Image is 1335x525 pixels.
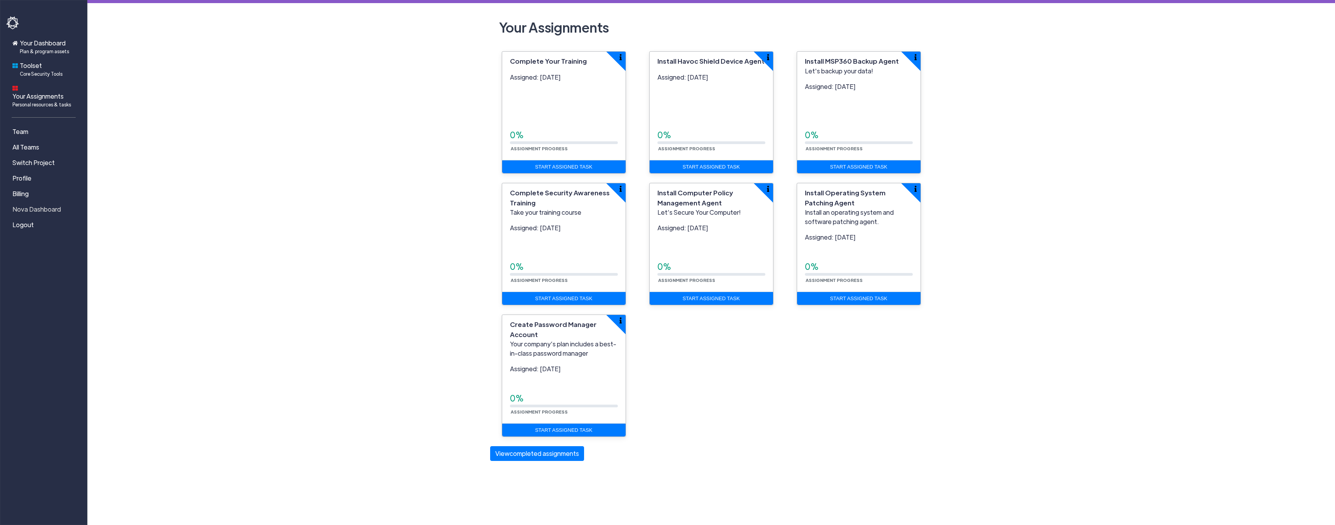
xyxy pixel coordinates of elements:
[12,189,29,198] span: Billing
[805,261,913,273] div: 0%
[510,277,569,283] small: Assignment Progress
[6,139,84,155] a: All Teams
[502,292,626,305] a: Start Assigned Task
[12,127,28,136] span: Team
[12,174,31,183] span: Profile
[12,85,18,91] img: dashboard-icon.svg
[12,101,71,108] span: Personal resources & tasks
[805,129,913,141] div: 0%
[805,233,913,242] p: Assigned: [DATE]
[657,188,733,207] span: Install Computer Policy Management Agent
[797,160,921,174] a: Start Assigned Task
[502,424,626,437] a: Start Assigned Task
[6,186,84,202] a: Billing
[510,364,618,374] p: Assigned: [DATE]
[805,66,913,76] p: Let's backup your data!
[510,208,618,217] p: Take your training course
[619,54,622,60] img: info-icon.svg
[657,129,765,141] div: 0%
[6,16,20,30] img: havoc-shield-logo-white.png
[805,57,899,65] span: Install MSP360 Backup Agent
[510,409,569,414] small: Assignment Progress
[20,38,69,55] span: Your Dashboard
[657,261,765,273] div: 0%
[657,208,765,217] p: Let’s Secure Your Computer!
[20,61,62,77] span: Toolset
[657,277,716,283] small: Assignment Progress
[510,339,618,358] p: Your company’s plan includes a best-in-class password manager
[20,70,62,77] span: Core Security Tools
[805,277,863,283] small: Assignment Progress
[496,16,927,39] h2: Your Assignments
[490,446,584,461] button: Viewcompleted assignments
[510,73,618,82] p: Assigned: [DATE]
[657,57,765,65] span: Install Havoc Shield Device Agent
[797,292,921,305] a: Start Assigned Task
[914,54,917,60] img: info-icon.svg
[650,292,773,305] a: Start Assigned Task
[12,220,34,229] span: Logout
[805,188,886,207] span: Install Operating System Patching Agent
[12,143,39,152] span: All Teams
[914,186,917,192] img: info-icon.svg
[805,146,863,151] small: Assignment Progress
[805,208,913,226] p: Install an operating system and software patching agent.
[510,129,618,141] div: 0%
[6,80,84,111] a: Your AssignmentsPersonal resources & tasks
[767,186,769,192] img: info-icon.svg
[657,223,765,233] p: Assigned: [DATE]
[805,82,913,91] p: Assigned: [DATE]
[6,170,84,186] a: Profile
[619,186,622,192] img: info-icon.svg
[510,188,610,207] span: Complete Security Awareness Training
[12,40,18,46] img: home-icon.svg
[510,57,587,65] span: Complete Your Training
[657,146,716,151] small: Assignment Progress
[650,160,773,174] a: Start Assigned Task
[510,223,618,233] p: Assigned: [DATE]
[6,155,84,170] a: Switch Project
[619,317,622,323] img: info-icon.svg
[502,160,626,174] a: Start Assigned Task
[12,205,61,214] span: Nova Dashboard
[6,202,84,217] a: Nova Dashboard
[12,158,55,167] span: Switch Project
[510,261,618,273] div: 0%
[6,35,84,58] a: Your DashboardPlan & program assets
[6,217,84,233] a: Logout
[12,92,71,108] span: Your Assignments
[6,58,84,80] a: ToolsetCore Security Tools
[657,73,765,82] p: Assigned: [DATE]
[510,392,618,405] div: 0%
[12,63,18,68] img: foundations-icon.svg
[510,320,596,339] span: Create Password Manager Account
[20,48,69,55] span: Plan & program assets
[6,124,84,139] a: Team
[510,146,569,151] small: Assignment Progress
[767,54,769,60] img: info-icon.svg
